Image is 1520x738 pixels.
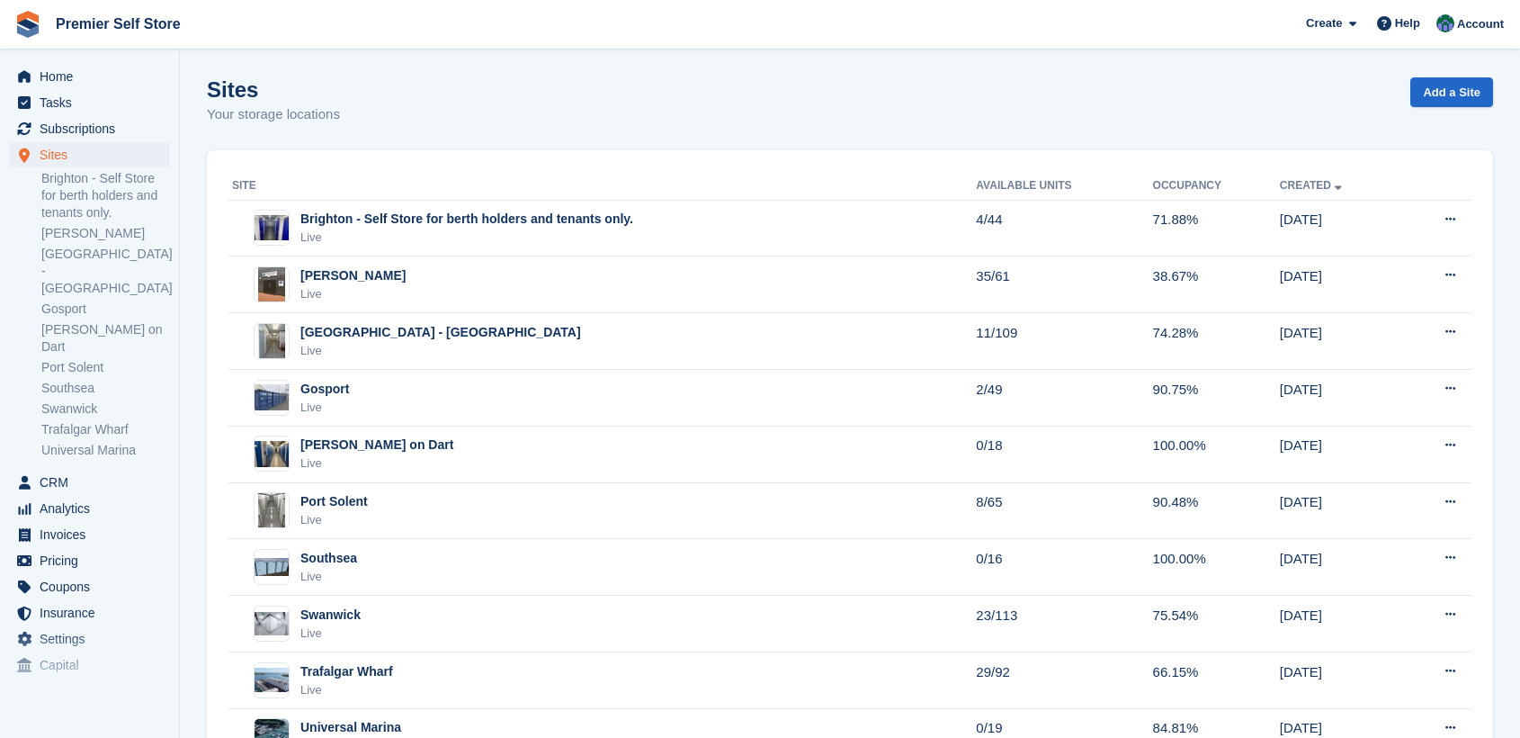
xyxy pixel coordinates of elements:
a: Add a Site [1410,77,1493,107]
td: 8/65 [976,482,1152,539]
a: menu [9,652,170,678]
h1: Sites [207,77,340,102]
img: Image of Southsea site [255,558,289,577]
td: [DATE] [1280,652,1401,709]
td: [DATE] [1280,370,1401,427]
a: menu [9,600,170,625]
th: Occupancy [1153,172,1280,201]
span: Pricing [40,548,148,573]
div: Live [300,229,633,247]
td: 71.88% [1153,200,1280,256]
div: Live [300,568,357,586]
td: [DATE] [1280,256,1401,313]
a: [PERSON_NAME] on Dart [41,321,170,355]
span: Home [40,64,148,89]
td: 90.48% [1153,482,1280,539]
img: Image of Noss on Dart site [255,441,289,467]
td: [DATE] [1280,200,1401,256]
div: Southsea [300,549,357,568]
a: Created [1280,179,1346,192]
a: Gosport [41,301,170,318]
span: CRM [40,470,148,495]
th: Site [228,172,976,201]
td: 29/92 [976,652,1152,709]
div: Gosport [300,380,349,399]
td: 100.00% [1153,426,1280,482]
a: Universal Marina [41,442,170,459]
img: Image of Chichester Marina site [258,266,285,302]
td: 0/16 [976,539,1152,596]
td: 74.28% [1153,313,1280,370]
a: menu [9,548,170,573]
span: Help [1395,14,1420,32]
a: menu [9,574,170,599]
a: menu [9,522,170,547]
td: 38.67% [1153,256,1280,313]
div: Swanwick [300,606,361,625]
div: Port Solent [300,492,368,511]
div: Live [300,625,361,643]
a: Brighton - Self Store for berth holders and tenants only. [41,170,170,221]
a: menu [9,64,170,89]
td: [DATE] [1280,482,1401,539]
img: Image of Trafalgar Wharf site [255,668,289,692]
span: Account [1457,15,1504,33]
span: Subscriptions [40,116,148,141]
div: Trafalgar Wharf [300,662,393,681]
td: [DATE] [1280,596,1401,652]
img: Image of Brighton - Self Store for berth holders and tenants only. site [255,215,289,241]
img: Image of Eastbourne - Sovereign Harbour site [258,323,285,359]
td: [DATE] [1280,539,1401,596]
span: Coupons [40,574,148,599]
div: Universal Marina [300,718,401,737]
div: Brighton - Self Store for berth holders and tenants only. [300,210,633,229]
div: [GEOGRAPHIC_DATA] - [GEOGRAPHIC_DATA] [300,323,581,342]
a: menu [9,470,170,495]
td: 4/44 [976,200,1152,256]
td: 2/49 [976,370,1152,427]
p: Your storage locations [207,104,340,125]
span: Capital [40,652,148,678]
th: Available Units [976,172,1152,201]
img: Image of Port Solent site [258,492,285,528]
td: 23/113 [976,596,1152,652]
td: [DATE] [1280,426,1401,482]
div: [PERSON_NAME] [300,266,406,285]
td: 11/109 [976,313,1152,370]
td: [DATE] [1280,313,1401,370]
img: stora-icon-8386f47178a22dfd0bd8f6a31ec36ba5ce8667c1dd55bd0f319d3a0aa187defe.svg [14,11,41,38]
a: menu [9,116,170,141]
td: 90.75% [1153,370,1280,427]
a: Swanwick [41,400,170,418]
a: menu [9,626,170,652]
a: [GEOGRAPHIC_DATA] - [GEOGRAPHIC_DATA] [41,246,170,297]
td: 0/18 [976,426,1152,482]
span: Tasks [40,90,148,115]
div: Live [300,285,406,303]
span: Settings [40,626,148,652]
span: Sites [40,142,148,167]
img: Image of Gosport site [255,384,289,410]
a: [PERSON_NAME] [41,225,170,242]
span: Storefront [16,693,179,711]
img: Image of Swanwick site [255,612,289,635]
a: Port Solent [41,359,170,376]
div: Live [300,399,349,417]
span: Insurance [40,600,148,625]
td: 35/61 [976,256,1152,313]
div: [PERSON_NAME] on Dart [300,436,453,454]
span: Invoices [40,522,148,547]
td: 66.15% [1153,652,1280,709]
span: Analytics [40,496,148,521]
td: 100.00% [1153,539,1280,596]
a: Southsea [41,380,170,397]
td: 75.54% [1153,596,1280,652]
a: Premier Self Store [49,9,188,39]
a: menu [9,496,170,521]
div: Live [300,511,368,529]
img: Jo Granger [1436,14,1454,32]
a: menu [9,90,170,115]
div: Live [300,454,453,472]
a: menu [9,142,170,167]
span: Create [1306,14,1342,32]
